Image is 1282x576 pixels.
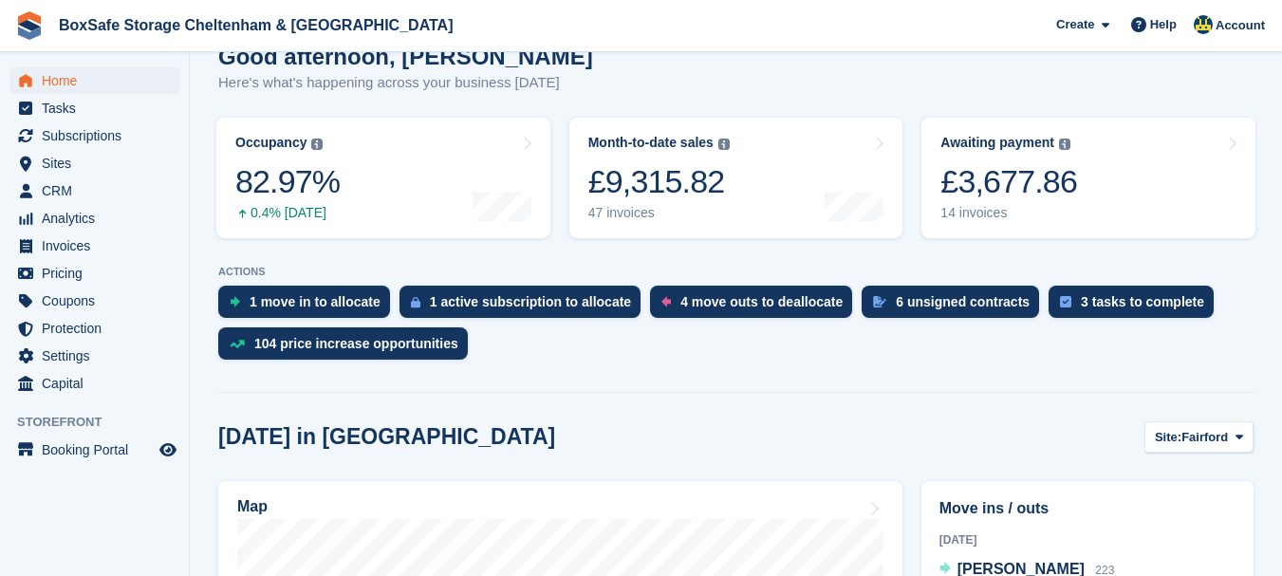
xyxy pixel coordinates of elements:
[940,162,1077,201] div: £3,677.86
[218,327,477,369] a: 104 price increase opportunities
[939,497,1236,520] h2: Move ins / outs
[230,296,240,307] img: move_ins_to_allocate_icon-fdf77a2bb77ea45bf5b3d319d69a93e2d87916cf1d5bf7949dd705db3b84f3ca.svg
[9,95,179,121] a: menu
[921,118,1255,238] a: Awaiting payment £3,677.86 14 invoices
[399,286,650,327] a: 1 active subscription to allocate
[42,67,156,94] span: Home
[1216,16,1265,35] span: Account
[17,413,189,432] span: Storefront
[1194,15,1213,34] img: Kim Virabi
[42,122,156,149] span: Subscriptions
[235,205,340,221] div: 0.4% [DATE]
[588,135,714,151] div: Month-to-date sales
[940,135,1054,151] div: Awaiting payment
[157,438,179,461] a: Preview store
[873,296,886,307] img: contract_signature_icon-13c848040528278c33f63329250d36e43548de30e8caae1d1a13099fd9432cc5.svg
[939,531,1236,548] div: [DATE]
[42,177,156,204] span: CRM
[51,9,460,41] a: BoxSafe Storage Cheltenham & [GEOGRAPHIC_DATA]
[218,286,399,327] a: 1 move in to allocate
[1155,428,1181,447] span: Site:
[42,437,156,463] span: Booking Portal
[1144,421,1254,453] button: Site: Fairford
[940,205,1077,221] div: 14 invoices
[9,150,179,177] a: menu
[218,424,555,450] h2: [DATE] in [GEOGRAPHIC_DATA]
[9,205,179,232] a: menu
[9,315,179,342] a: menu
[42,315,156,342] span: Protection
[1081,294,1204,309] div: 3 tasks to complete
[254,336,458,351] div: 104 price increase opportunities
[42,205,156,232] span: Analytics
[650,286,862,327] a: 4 move outs to deallocate
[588,205,730,221] div: 47 invoices
[718,139,730,150] img: icon-info-grey-7440780725fd019a000dd9b08b2336e03edf1995a4989e88bcd33f0948082b44.svg
[430,294,631,309] div: 1 active subscription to allocate
[411,296,420,308] img: active_subscription_to_allocate_icon-d502201f5373d7db506a760aba3b589e785aa758c864c3986d89f69b8ff3...
[218,44,593,69] h1: Good afternoon, [PERSON_NAME]
[235,135,307,151] div: Occupancy
[218,266,1254,278] p: ACTIONS
[311,139,323,150] img: icon-info-grey-7440780725fd019a000dd9b08b2336e03edf1995a4989e88bcd33f0948082b44.svg
[1049,286,1223,327] a: 3 tasks to complete
[218,72,593,94] p: Here's what's happening across your business [DATE]
[230,340,245,348] img: price_increase_opportunities-93ffe204e8149a01c8c9dc8f82e8f89637d9d84a8eef4429ea346261dce0b2c0.svg
[235,162,340,201] div: 82.97%
[9,122,179,149] a: menu
[9,288,179,314] a: menu
[896,294,1030,309] div: 6 unsigned contracts
[9,260,179,287] a: menu
[9,67,179,94] a: menu
[216,118,550,238] a: Occupancy 82.97% 0.4% [DATE]
[9,370,179,397] a: menu
[1060,296,1071,307] img: task-75834270c22a3079a89374b754ae025e5fb1db73e45f91037f5363f120a921f8.svg
[588,162,730,201] div: £9,315.82
[15,11,44,40] img: stora-icon-8386f47178a22dfd0bd8f6a31ec36ba5ce8667c1dd55bd0f319d3a0aa187defe.svg
[42,232,156,259] span: Invoices
[1181,428,1228,447] span: Fairford
[42,343,156,369] span: Settings
[9,343,179,369] a: menu
[9,437,179,463] a: menu
[862,286,1049,327] a: 6 unsigned contracts
[42,260,156,287] span: Pricing
[9,232,179,259] a: menu
[1056,15,1094,34] span: Create
[42,288,156,314] span: Coupons
[1059,139,1070,150] img: icon-info-grey-7440780725fd019a000dd9b08b2336e03edf1995a4989e88bcd33f0948082b44.svg
[42,150,156,177] span: Sites
[42,95,156,121] span: Tasks
[661,296,671,307] img: move_outs_to_deallocate_icon-f764333ba52eb49d3ac5e1228854f67142a1ed5810a6f6cc68b1a99e826820c5.svg
[237,498,268,515] h2: Map
[42,370,156,397] span: Capital
[9,177,179,204] a: menu
[680,294,843,309] div: 4 move outs to deallocate
[250,294,381,309] div: 1 move in to allocate
[1150,15,1177,34] span: Help
[569,118,903,238] a: Month-to-date sales £9,315.82 47 invoices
